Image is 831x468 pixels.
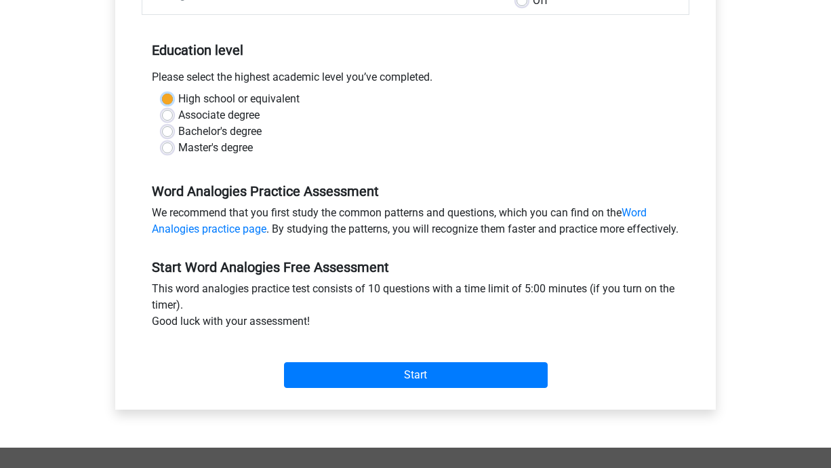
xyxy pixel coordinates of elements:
div: We recommend that you first study the common patterns and questions, which you can find on the . ... [142,205,689,243]
h5: Start Word Analogies Free Assessment [152,259,679,275]
label: High school or equivalent [178,91,300,107]
input: Start [284,362,548,388]
label: Associate degree [178,107,260,123]
label: Bachelor's degree [178,123,262,140]
h5: Education level [152,37,679,64]
div: This word analogies practice test consists of 10 questions with a time limit of 5:00 minutes (if ... [142,281,689,335]
label: Master's degree [178,140,253,156]
div: Please select the highest academic level you’ve completed. [142,69,689,91]
h5: Word Analogies Practice Assessment [152,183,679,199]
